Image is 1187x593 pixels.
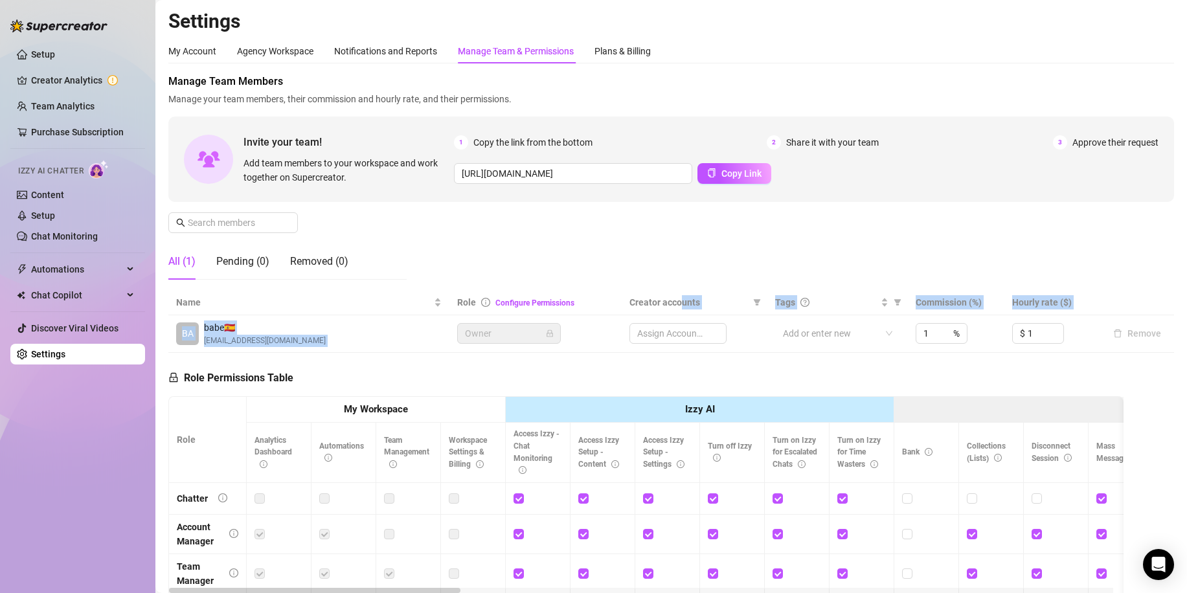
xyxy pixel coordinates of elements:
[773,436,817,469] span: Turn on Izzy for Escalated Chats
[344,403,408,415] strong: My Workspace
[891,293,904,312] span: filter
[188,216,280,230] input: Search members
[31,285,123,306] span: Chat Copilot
[260,460,267,468] span: info-circle
[389,460,397,468] span: info-circle
[1143,549,1174,580] div: Open Intercom Messenger
[176,295,431,309] span: Name
[176,218,185,227] span: search
[775,295,795,309] span: Tags
[476,460,484,468] span: info-circle
[908,290,1004,315] th: Commission (%)
[216,254,269,269] div: Pending (0)
[243,156,449,185] span: Add team members to your workspace and work together on Supercreator.
[204,335,326,347] span: [EMAIL_ADDRESS][DOMAIN_NAME]
[384,436,429,469] span: Team Management
[17,264,27,274] span: thunderbolt
[458,44,574,58] div: Manage Team & Permissions
[546,330,554,337] span: lock
[994,454,1002,462] span: info-circle
[31,210,55,221] a: Setup
[31,70,135,91] a: Creator Analytics exclamation-circle
[721,168,762,179] span: Copy Link
[31,127,124,137] a: Purchase Subscription
[89,160,109,179] img: AI Chatter
[454,135,468,150] span: 1
[218,493,227,502] span: info-circle
[1072,135,1159,150] span: Approve their request
[894,298,901,306] span: filter
[786,135,879,150] span: Share it with your team
[1096,442,1140,463] span: Mass Message
[708,442,752,463] span: Turn off Izzy
[643,436,684,469] span: Access Izzy Setup - Settings
[177,559,219,588] div: Team Manager
[169,397,247,483] th: Role
[168,254,196,269] div: All (1)
[465,324,553,343] span: Owner
[334,44,437,58] div: Notifications and Reports
[18,165,84,177] span: Izzy AI Chatter
[925,448,933,456] span: info-circle
[17,291,25,300] img: Chat Copilot
[697,163,771,184] button: Copy Link
[1108,326,1166,341] button: Remove
[685,403,715,415] strong: Izzy AI
[1032,442,1072,463] span: Disconnect Session
[243,134,454,150] span: Invite your team!
[177,491,208,506] div: Chatter
[519,466,526,474] span: info-circle
[457,297,476,308] span: Role
[290,254,348,269] div: Removed (0)
[31,190,64,200] a: Content
[1053,135,1067,150] span: 3
[324,454,332,462] span: info-circle
[319,442,364,463] span: Automations
[10,19,107,32] img: logo-BBDzfeDw.svg
[707,168,716,177] span: copy
[229,529,238,538] span: info-circle
[798,460,806,468] span: info-circle
[481,298,490,307] span: info-circle
[495,298,574,308] a: Configure Permissions
[229,568,238,577] span: info-circle
[1064,454,1072,462] span: info-circle
[629,295,748,309] span: Creator accounts
[31,259,123,280] span: Automations
[514,429,560,475] span: Access Izzy - Chat Monitoring
[870,460,878,468] span: info-circle
[168,370,293,386] h5: Role Permissions Table
[168,92,1174,106] span: Manage your team members, their commission and hourly rate, and their permissions.
[753,298,761,306] span: filter
[31,49,55,60] a: Setup
[594,44,651,58] div: Plans & Billing
[800,298,809,307] span: question-circle
[611,460,619,468] span: info-circle
[168,290,449,315] th: Name
[204,320,326,335] span: babe 🇪🇸
[168,44,216,58] div: My Account
[902,447,933,456] span: Bank
[677,460,684,468] span: info-circle
[837,436,881,469] span: Turn on Izzy for Time Wasters
[168,74,1174,89] span: Manage Team Members
[1004,290,1100,315] th: Hourly rate ($)
[168,9,1174,34] h2: Settings
[713,454,721,462] span: info-circle
[31,323,119,333] a: Discover Viral Videos
[254,436,292,469] span: Analytics Dashboard
[31,101,95,111] a: Team Analytics
[767,135,781,150] span: 2
[751,293,763,312] span: filter
[473,135,593,150] span: Copy the link from the bottom
[182,326,194,341] span: BA
[449,436,487,469] span: Workspace Settings & Billing
[31,231,98,241] a: Chat Monitoring
[177,520,219,548] div: Account Manager
[237,44,313,58] div: Agency Workspace
[31,349,65,359] a: Settings
[578,436,619,469] span: Access Izzy Setup - Content
[967,442,1006,463] span: Collections (Lists)
[168,372,179,383] span: lock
